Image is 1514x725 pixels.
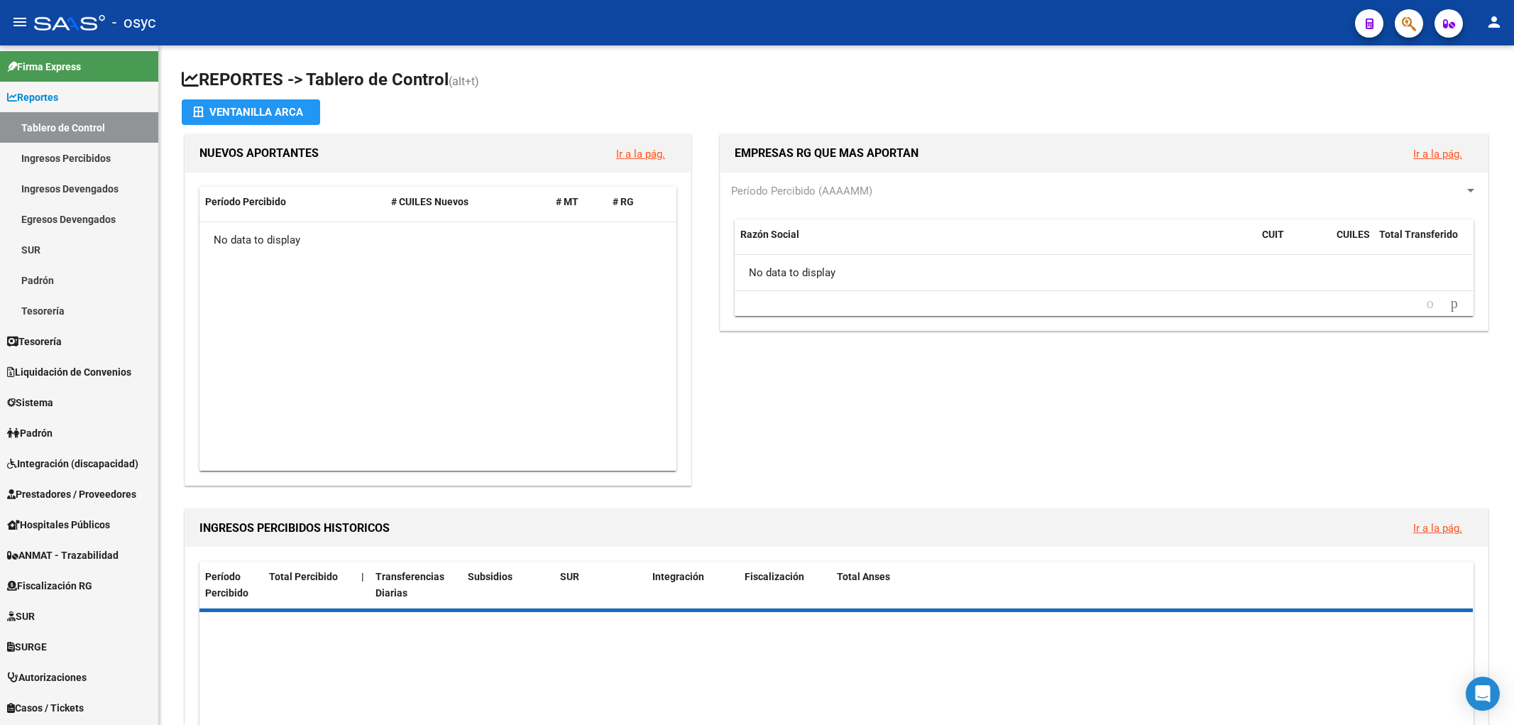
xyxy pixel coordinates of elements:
span: EMPRESAS RG QUE MAS APORTAN [735,146,918,160]
span: Prestadores / Proveedores [7,486,136,502]
datatable-header-cell: # CUILES Nuevos [385,187,550,217]
span: Subsidios [468,571,512,582]
button: Ir a la pág. [1402,515,1474,541]
span: Padrón [7,425,53,441]
span: Transferencias Diarias [375,571,444,599]
datatable-header-cell: Total Anses [831,562,1461,609]
span: Tesorería [7,334,62,349]
span: Total Percibido [269,571,338,582]
datatable-header-cell: Transferencias Diarias [370,562,462,609]
datatable-header-cell: Integración [647,562,739,609]
button: Ir a la pág. [605,141,676,167]
span: (alt+t) [449,75,479,88]
datatable-header-cell: # MT [550,187,607,217]
datatable-header-cell: CUIT [1256,219,1331,266]
span: Razón Social [740,229,799,240]
a: Ir a la pág. [1413,148,1462,160]
datatable-header-cell: Razón Social [735,219,1256,266]
datatable-header-cell: Fiscalización [739,562,831,609]
span: ANMAT - Trazabilidad [7,547,119,563]
button: Ir a la pág. [1402,141,1474,167]
datatable-header-cell: # RG [607,187,664,217]
mat-icon: menu [11,13,28,31]
datatable-header-cell: Total Transferido [1373,219,1473,266]
span: | [361,571,364,582]
h1: REPORTES -> Tablero de Control [182,68,1491,93]
span: NUEVOS APORTANTES [199,146,319,160]
span: # RG [613,196,634,207]
a: Ir a la pág. [1413,522,1462,535]
div: No data to display [199,222,676,258]
span: Fiscalización RG [7,578,92,594]
span: INGRESOS PERCIBIDOS HISTORICOS [199,521,390,535]
datatable-header-cell: Período Percibido [199,187,385,217]
span: CUILES [1337,229,1370,240]
span: SUR [560,571,579,582]
datatable-header-cell: Período Percibido [199,562,263,609]
a: Ir a la pág. [616,148,665,160]
span: Liquidación de Convenios [7,364,131,380]
span: - osyc [112,7,156,38]
a: go to previous page [1420,296,1440,312]
span: Total Transferido [1379,229,1458,240]
span: Integración [652,571,704,582]
datatable-header-cell: Total Percibido [263,562,356,609]
datatable-header-cell: Subsidios [462,562,554,609]
datatable-header-cell: CUILES [1331,219,1373,266]
span: SUR [7,609,35,624]
datatable-header-cell: SUR [554,562,647,609]
span: Total Anses [837,571,890,582]
datatable-header-cell: | [356,562,370,609]
span: Período Percibido [205,571,248,599]
span: CUIT [1262,229,1284,240]
span: Firma Express [7,59,81,75]
span: SURGE [7,639,47,655]
span: Sistema [7,395,53,410]
span: Integración (discapacidad) [7,456,138,471]
span: Casos / Tickets [7,700,84,716]
span: Reportes [7,89,58,105]
span: Período Percibido [205,196,286,207]
div: No data to display [735,255,1473,290]
mat-icon: person [1486,13,1503,31]
span: Autorizaciones [7,670,87,685]
span: Hospitales Públicos [7,517,110,533]
a: go to next page [1444,296,1464,312]
button: Ventanilla ARCA [182,99,320,125]
span: Fiscalización [745,571,804,582]
span: # CUILES Nuevos [391,196,468,207]
div: Ventanilla ARCA [193,99,309,125]
span: # MT [556,196,578,207]
div: Open Intercom Messenger [1466,677,1500,711]
span: Período Percibido (AAAAMM) [731,185,872,197]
